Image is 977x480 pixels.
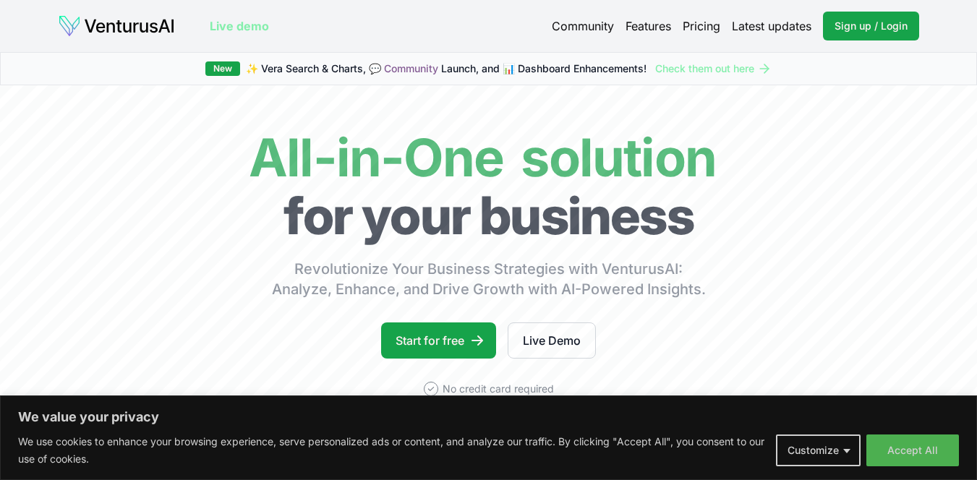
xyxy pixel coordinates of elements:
a: Sign up / Login [823,12,919,40]
img: logo [58,14,175,38]
a: Pricing [683,17,720,35]
p: We use cookies to enhance your browsing experience, serve personalized ads or content, and analyz... [18,433,765,468]
button: Customize [776,434,861,466]
a: Features [626,17,671,35]
a: Community [552,17,614,35]
a: Live Demo [508,322,596,359]
a: Live demo [210,17,269,35]
a: Latest updates [732,17,811,35]
button: Accept All [866,434,959,466]
a: Community [384,62,438,74]
span: ✨ Vera Search & Charts, 💬 Launch, and 📊 Dashboard Enhancements! [246,61,647,76]
a: Start for free [381,322,496,359]
div: New [205,61,240,76]
span: Sign up / Login [835,19,908,33]
p: We value your privacy [18,408,959,426]
a: Check them out here [655,61,772,76]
